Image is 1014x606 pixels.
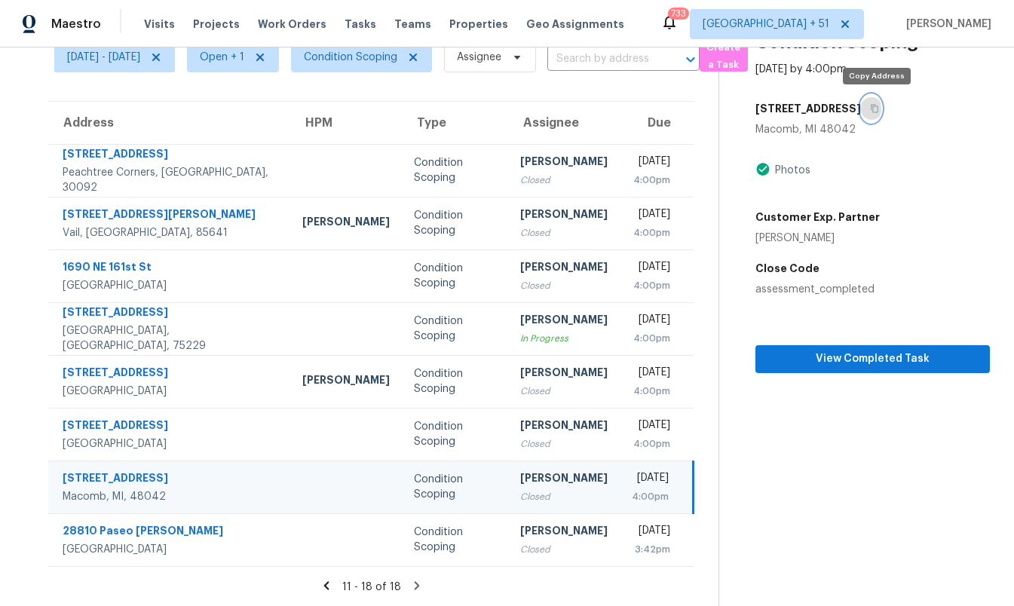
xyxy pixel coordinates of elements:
div: [STREET_ADDRESS] [63,418,278,436]
div: [PERSON_NAME] [520,312,608,331]
div: [PERSON_NAME] [755,231,880,246]
div: [PERSON_NAME] [520,365,608,384]
div: Vail, [GEOGRAPHIC_DATA], 85641 [63,225,278,240]
div: 4:00pm [632,331,670,346]
div: [STREET_ADDRESS] [63,305,278,323]
div: In Progress [520,331,608,346]
input: Search by address [547,47,657,71]
div: [STREET_ADDRESS][PERSON_NAME] [63,207,278,225]
div: Condition Scoping [414,314,496,344]
div: [STREET_ADDRESS] [63,470,278,489]
span: Geo Assignments [526,17,624,32]
div: [DATE] [632,207,670,225]
button: View Completed Task [755,345,990,373]
div: [PERSON_NAME] [302,372,390,391]
div: [PERSON_NAME] [520,259,608,278]
div: [STREET_ADDRESS] [63,146,278,165]
div: Closed [520,278,608,293]
span: Assignee [457,50,501,65]
div: 4:00pm [632,384,670,399]
div: [DATE] [632,418,670,436]
span: [GEOGRAPHIC_DATA] + 51 [703,17,829,32]
div: [DATE] [632,523,670,542]
div: [DATE] [632,259,670,278]
div: [DATE] [632,470,669,489]
button: Open [680,49,701,70]
span: Condition Scoping [304,50,397,65]
span: [PERSON_NAME] [900,17,991,32]
th: Due [620,102,694,144]
div: [GEOGRAPHIC_DATA] [63,278,278,293]
div: [DATE] [632,154,670,173]
div: 3:42pm [632,542,670,557]
span: Tasks [345,19,376,29]
div: 1690 NE 161st St [63,259,278,278]
img: Artifact Present Icon [755,161,770,177]
span: Properties [449,17,508,32]
div: 733 [671,6,686,21]
span: Projects [193,17,240,32]
span: Maestro [51,17,101,32]
div: 28810 Paseo [PERSON_NAME] [63,523,278,542]
span: 11 - 18 of 18 [342,582,401,592]
div: [PERSON_NAME] [520,418,608,436]
div: Macomb, MI 48042 [755,122,990,137]
span: Work Orders [258,17,326,32]
div: [PERSON_NAME] [520,523,608,542]
div: Condition Scoping [414,472,496,502]
div: Condition Scoping [414,261,496,291]
div: Peachtree Corners, [GEOGRAPHIC_DATA], 30092 [63,165,278,195]
div: Macomb, MI, 48042 [63,489,278,504]
span: Open + 1 [200,50,244,65]
div: [GEOGRAPHIC_DATA] [63,542,278,557]
div: Closed [520,225,608,240]
div: [PERSON_NAME] [520,154,608,173]
div: [GEOGRAPHIC_DATA] [63,384,278,399]
div: Closed [520,542,608,557]
h5: Close Code [755,261,990,276]
th: Assignee [508,102,620,144]
h5: [STREET_ADDRESS] [755,101,861,116]
div: assessment_completed [755,282,990,297]
div: Closed [520,173,608,188]
h2: Condition Scoping [755,35,919,50]
div: [GEOGRAPHIC_DATA], [GEOGRAPHIC_DATA], 75229 [63,323,278,353]
div: [PERSON_NAME] [302,214,390,233]
span: Create a Task [707,39,740,74]
div: Condition Scoping [414,155,496,185]
div: [DATE] by 4:00pm [755,62,847,77]
div: 4:00pm [632,225,670,240]
div: 4:00pm [632,489,669,504]
div: [PERSON_NAME] [520,207,608,225]
div: Closed [520,489,608,504]
div: 4:00pm [632,278,670,293]
th: HPM [290,102,402,144]
span: [DATE] - [DATE] [67,50,140,65]
div: Photos [770,163,810,178]
div: [GEOGRAPHIC_DATA] [63,436,278,451]
div: [DATE] [632,312,670,331]
div: 4:00pm [632,436,670,451]
div: 4:00pm [632,173,670,188]
div: [PERSON_NAME] [520,470,608,489]
div: Condition Scoping [414,525,496,555]
span: Visits [144,17,175,32]
div: Closed [520,384,608,399]
div: Condition Scoping [414,208,496,238]
th: Type [402,102,508,144]
span: View Completed Task [767,350,978,369]
h5: Customer Exp. Partner [755,210,880,225]
div: Condition Scoping [414,419,496,449]
div: [STREET_ADDRESS] [63,365,278,384]
div: Closed [520,436,608,451]
div: [DATE] [632,365,670,384]
span: Teams [394,17,431,32]
div: Condition Scoping [414,366,496,396]
th: Address [48,102,290,144]
button: Create a Task [700,41,748,72]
